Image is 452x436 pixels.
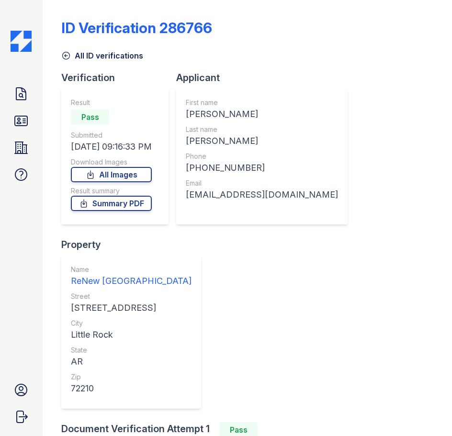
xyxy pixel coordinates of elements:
[71,130,152,140] div: Submitted
[11,31,32,52] img: CE_Icon_Blue-c292c112584629df590d857e76928e9f676e5b41ef8f769ba2f05ee15b207248.png
[71,292,192,301] div: Street
[61,19,212,36] div: ID Verification 286766
[71,186,152,196] div: Result summary
[71,345,192,355] div: State
[186,188,338,201] div: [EMAIL_ADDRESS][DOMAIN_NAME]
[71,157,152,167] div: Download Images
[61,50,143,61] a: All ID verifications
[186,125,338,134] div: Last name
[186,161,338,175] div: [PHONE_NUMBER]
[71,328,192,342] div: Little Rock
[71,355,192,368] div: AR
[71,382,192,395] div: 72210
[71,196,152,211] a: Summary PDF
[71,265,192,274] div: Name
[61,71,176,84] div: Verification
[186,134,338,148] div: [PERSON_NAME]
[71,167,152,182] a: All Images
[186,152,338,161] div: Phone
[71,265,192,288] a: Name ReNew [GEOGRAPHIC_DATA]
[71,274,192,288] div: ReNew [GEOGRAPHIC_DATA]
[71,372,192,382] div: Zip
[186,98,338,107] div: First name
[186,178,338,188] div: Email
[71,140,152,153] div: [DATE] 09:16:33 PM
[176,71,355,84] div: Applicant
[186,107,338,121] div: [PERSON_NAME]
[61,238,209,251] div: Property
[71,109,109,125] div: Pass
[71,301,192,315] div: [STREET_ADDRESS]
[71,98,152,107] div: Result
[71,318,192,328] div: City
